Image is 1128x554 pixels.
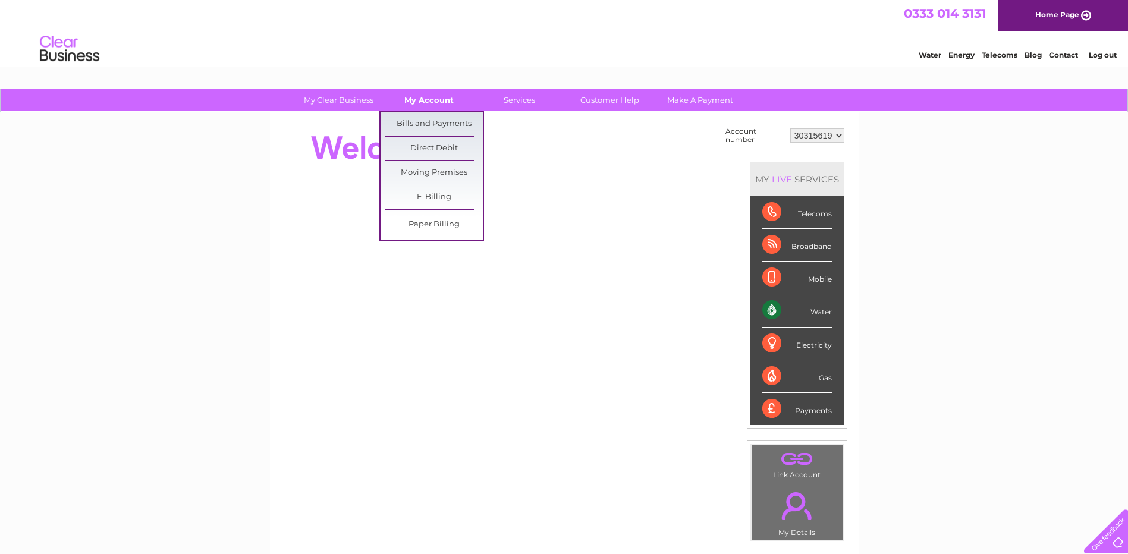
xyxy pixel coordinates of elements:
[1025,51,1042,59] a: Blog
[380,89,478,111] a: My Account
[1049,51,1078,59] a: Contact
[762,294,832,327] div: Water
[762,229,832,262] div: Broadband
[755,448,840,469] a: .
[762,393,832,425] div: Payments
[904,6,986,21] a: 0333 014 3131
[651,89,749,111] a: Make A Payment
[762,360,832,393] div: Gas
[751,482,843,540] td: My Details
[755,485,840,527] a: .
[39,31,100,67] img: logo.png
[290,89,388,111] a: My Clear Business
[470,89,568,111] a: Services
[385,112,483,136] a: Bills and Payments
[1089,51,1117,59] a: Log out
[385,213,483,237] a: Paper Billing
[948,51,975,59] a: Energy
[385,185,483,209] a: E-Billing
[762,196,832,229] div: Telecoms
[919,51,941,59] a: Water
[385,137,483,160] a: Direct Debit
[284,7,846,58] div: Clear Business is a trading name of Verastar Limited (registered in [GEOGRAPHIC_DATA] No. 3667643...
[561,89,659,111] a: Customer Help
[762,328,832,360] div: Electricity
[750,162,844,196] div: MY SERVICES
[722,124,787,147] td: Account number
[762,262,832,294] div: Mobile
[769,174,794,185] div: LIVE
[385,161,483,185] a: Moving Premises
[982,51,1017,59] a: Telecoms
[751,445,843,482] td: Link Account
